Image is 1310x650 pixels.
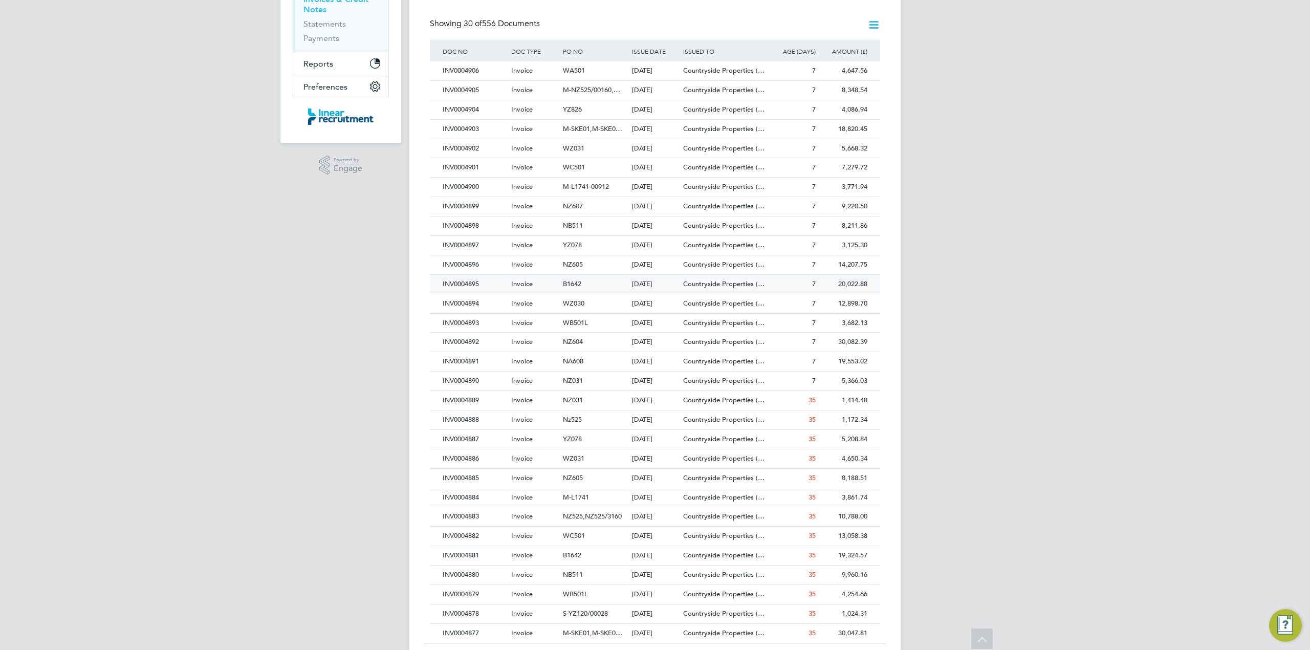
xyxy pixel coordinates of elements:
span: Preferences [303,82,347,92]
div: INV0004904 [440,100,509,119]
span: 7 [812,318,816,327]
div: 1,414.48 [818,391,870,410]
div: 10,788.00 [818,507,870,526]
div: INV0004898 [440,216,509,235]
span: Invoice [511,66,533,75]
div: 4,254.66 [818,585,870,604]
a: Statements [303,19,346,29]
div: [DATE] [629,507,681,526]
span: Invoice [511,124,533,133]
span: Invoice [511,629,533,637]
span: 7 [812,66,816,75]
span: Invoice [511,202,533,210]
span: Countryside Properties (… [683,512,765,521]
span: Countryside Properties (… [683,260,765,269]
span: Countryside Properties (… [683,551,765,559]
div: 9,220.50 [818,197,870,216]
span: M-SKE01,M-SKE0… [563,629,622,637]
span: 7 [812,144,816,153]
button: Reports [293,52,388,75]
span: 35 [809,551,816,559]
div: INV0004902 [440,139,509,158]
span: WA501 [563,66,585,75]
span: Invoice [511,357,533,365]
span: NB511 [563,221,583,230]
div: [DATE] [629,469,681,488]
div: INV0004897 [440,236,509,255]
span: Countryside Properties (… [683,609,765,618]
div: 4,650.34 [818,449,870,468]
div: INV0004903 [440,120,509,139]
span: B1642 [563,279,581,288]
div: INV0004900 [440,178,509,197]
span: Countryside Properties (… [683,182,765,191]
div: 18,820.45 [818,120,870,139]
span: 7 [812,260,816,269]
div: 4,086.94 [818,100,870,119]
span: Invoice [511,570,533,579]
span: Invoice [511,241,533,249]
div: 1,024.31 [818,604,870,623]
span: 7 [812,241,816,249]
div: PO NO [560,39,629,63]
span: M-NZ525/00160,… [563,85,620,94]
span: YZ826 [563,105,582,114]
span: Countryside Properties (… [683,279,765,288]
span: 35 [809,415,816,424]
div: 8,188.51 [818,469,870,488]
span: 556 Documents [464,18,540,29]
div: 12,898.70 [818,294,870,313]
div: INV0004886 [440,449,509,468]
div: INV0004893 [440,314,509,333]
span: Countryside Properties (… [683,66,765,75]
div: [DATE] [629,546,681,565]
div: INV0004878 [440,604,509,623]
span: Countryside Properties (… [683,85,765,94]
div: 3,771.94 [818,178,870,197]
span: WC501 [563,531,585,540]
span: Invoice [511,299,533,308]
span: Countryside Properties (… [683,105,765,114]
a: Powered byEngage [319,156,363,175]
div: [DATE] [629,566,681,584]
span: WZ031 [563,454,584,463]
span: M-L1741 [563,493,589,502]
div: 3,682.13 [818,314,870,333]
div: ISSUED TO [681,39,767,63]
span: M-L1741-00912 [563,182,609,191]
div: [DATE] [629,391,681,410]
div: 13,058.38 [818,527,870,546]
span: 35 [809,493,816,502]
div: ISSUE DATE [629,39,681,63]
div: 3,861.74 [818,488,870,507]
span: Countryside Properties (… [683,144,765,153]
span: YZ078 [563,241,582,249]
div: 30,047.81 [818,624,870,643]
div: AGE (DAYS) [767,39,818,63]
span: WC501 [563,163,585,171]
div: [DATE] [629,255,681,274]
div: [DATE] [629,139,681,158]
span: 30 of [464,18,482,29]
span: WB501L [563,318,588,327]
div: INV0004882 [440,527,509,546]
div: INV0004892 [440,333,509,352]
span: 35 [809,609,816,618]
div: [DATE] [629,449,681,468]
span: WB501L [563,590,588,598]
span: Countryside Properties (… [683,202,765,210]
div: [DATE] [629,585,681,604]
div: [DATE] [629,236,681,255]
span: B1642 [563,551,581,559]
span: NA608 [563,357,583,365]
div: INV0004884 [440,488,509,507]
span: 7 [812,105,816,114]
span: Countryside Properties (… [683,299,765,308]
div: [DATE] [629,333,681,352]
span: Countryside Properties (… [683,590,765,598]
span: 7 [812,376,816,385]
div: 30,082.39 [818,333,870,352]
div: [DATE] [629,527,681,546]
span: Countryside Properties (… [683,473,765,482]
div: 7,279.72 [818,158,870,177]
